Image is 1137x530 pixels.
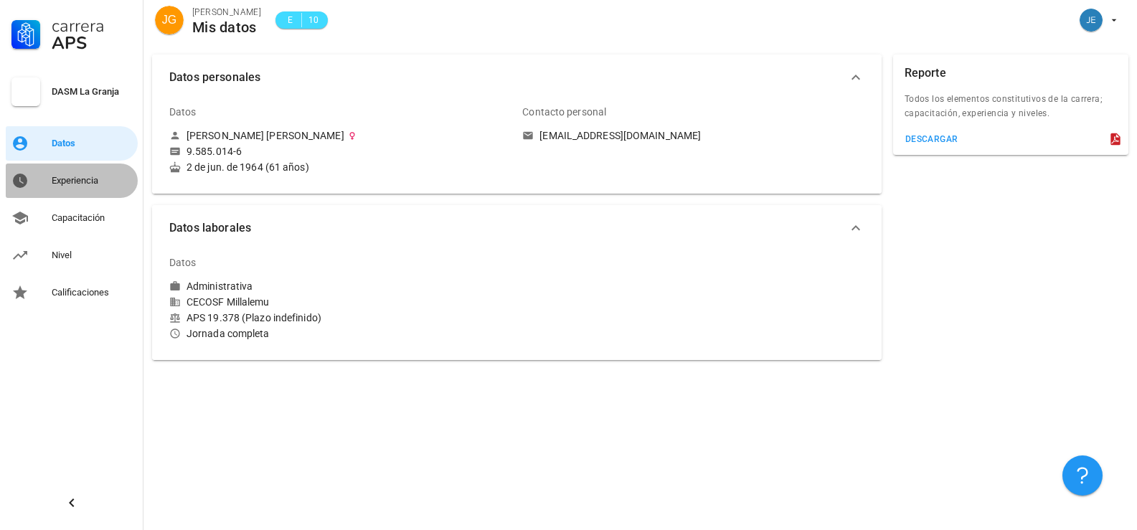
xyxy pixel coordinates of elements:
[52,287,132,298] div: Calificaciones
[192,19,261,35] div: Mis datos
[522,95,606,129] div: Contacto personal
[905,55,946,92] div: Reporte
[6,201,138,235] a: Capacitación
[52,17,132,34] div: Carrera
[899,129,964,149] button: descargar
[187,280,253,293] div: Administrativa
[169,67,847,87] span: Datos personales
[162,6,176,34] span: JG
[284,13,296,27] span: E
[308,13,319,27] span: 10
[52,86,132,98] div: DASM La Granja
[1080,9,1103,32] div: avatar
[155,6,184,34] div: avatar
[539,129,701,142] div: [EMAIL_ADDRESS][DOMAIN_NAME]
[6,275,138,310] a: Calificaciones
[152,205,882,251] button: Datos laborales
[6,238,138,273] a: Nivel
[52,250,132,261] div: Nivel
[192,5,261,19] div: [PERSON_NAME]
[169,218,847,238] span: Datos laborales
[905,134,958,144] div: descargar
[6,126,138,161] a: Datos
[169,311,511,324] div: APS 19.378 (Plazo indefinido)
[152,55,882,100] button: Datos personales
[52,34,132,52] div: APS
[52,212,132,224] div: Capacitación
[52,175,132,186] div: Experiencia
[187,129,344,142] div: [PERSON_NAME] [PERSON_NAME]
[169,327,511,340] div: Jornada completa
[187,145,242,158] div: 9.585.014-6
[893,92,1128,129] div: Todos los elementos constitutivos de la carrera; capacitación, experiencia y niveles.
[52,138,132,149] div: Datos
[522,129,864,142] a: [EMAIL_ADDRESS][DOMAIN_NAME]
[169,95,197,129] div: Datos
[6,164,138,198] a: Experiencia
[169,245,197,280] div: Datos
[169,295,511,308] div: CECOSF Millalemu
[169,161,511,174] div: 2 de jun. de 1964 (61 años)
